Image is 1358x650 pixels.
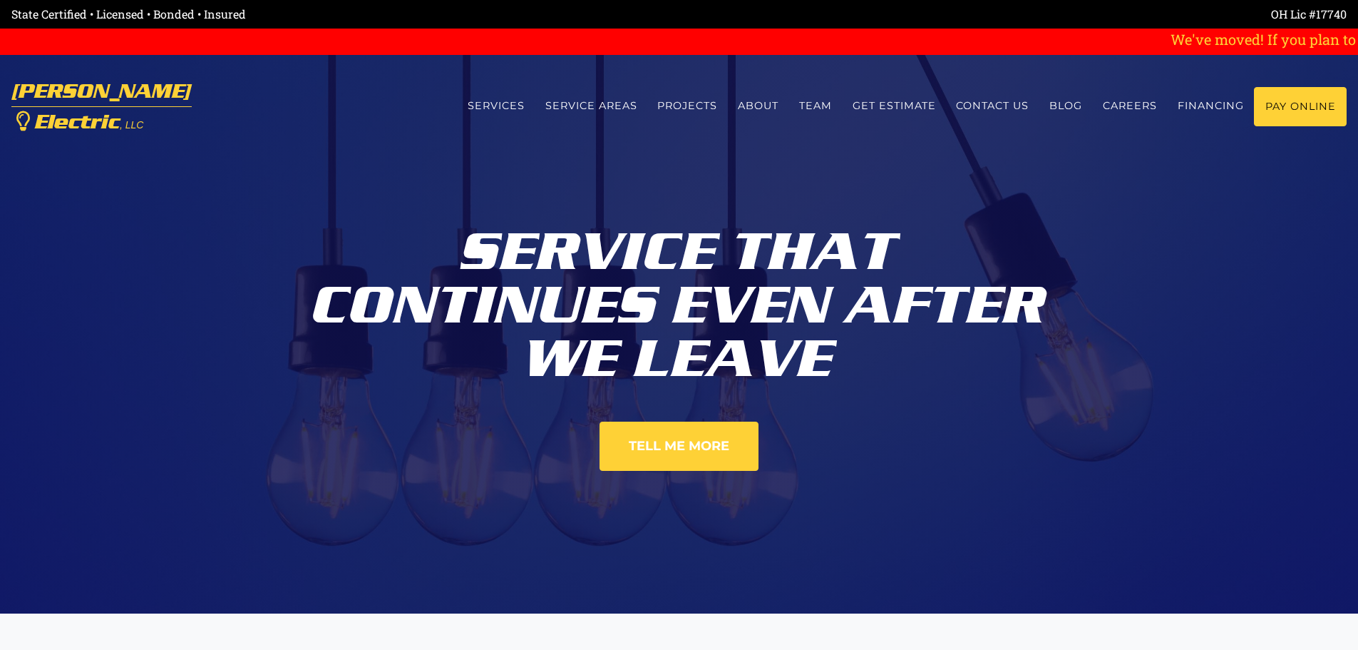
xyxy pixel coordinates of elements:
a: Careers [1093,87,1168,125]
a: Services [457,87,535,125]
a: Contact us [946,87,1039,125]
a: Financing [1167,87,1254,125]
div: Service That Continues Even After We Leave [284,214,1075,386]
div: OH Lic #17740 [679,6,1347,23]
a: Tell Me More [600,422,758,471]
a: Blog [1039,87,1093,125]
div: State Certified • Licensed • Bonded • Insured [11,6,679,23]
a: Pay Online [1254,87,1347,126]
a: Get estimate [842,87,946,125]
a: About [728,87,789,125]
span: , LLC [120,119,143,131]
a: Team [789,87,843,125]
a: [PERSON_NAME] Electric, LLC [11,73,192,141]
a: Projects [647,87,728,125]
a: Service Areas [535,87,647,125]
